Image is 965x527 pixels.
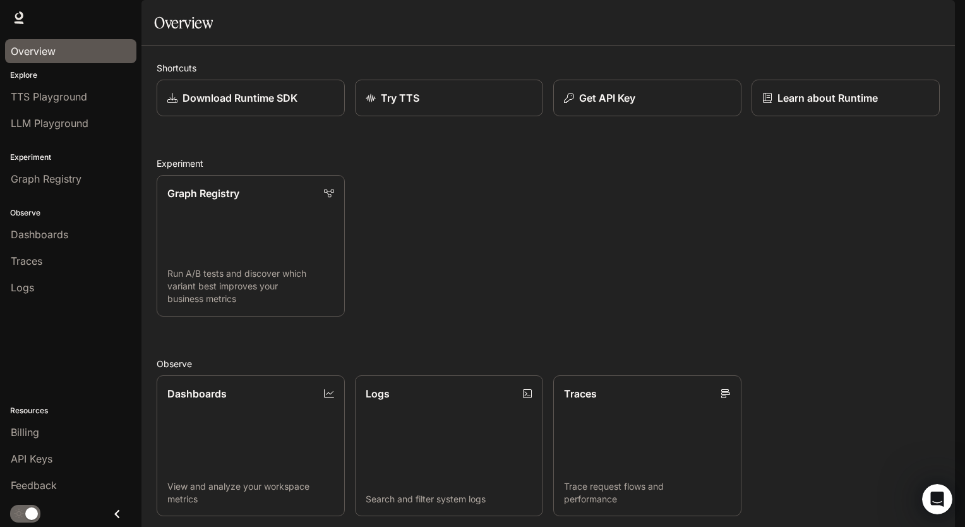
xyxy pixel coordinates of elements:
a: Graph RegistryRun A/B tests and discover which variant best improves your business metrics [157,175,345,317]
p: Search and filter system logs [366,493,532,506]
p: Graph Registry [167,186,239,201]
p: Traces [564,386,597,401]
button: Get API Key [553,80,741,116]
p: Trace request flows and performance [564,480,731,506]
p: Download Runtime SDK [183,90,297,106]
p: Run A/B tests and discover which variant best improves your business metrics [167,267,334,305]
iframe: Intercom live chat [922,484,952,514]
a: LogsSearch and filter system logs [355,375,543,517]
p: Learn about Runtime [777,90,878,106]
h2: Observe [157,357,940,370]
a: Learn about Runtime [752,80,940,116]
p: Try TTS [381,90,419,106]
a: Download Runtime SDK [157,80,345,116]
h2: Shortcuts [157,61,940,75]
p: Get API Key [579,90,635,106]
p: View and analyze your workspace metrics [167,480,334,506]
p: Dashboards [167,386,227,401]
h1: Overview [154,10,213,35]
p: Logs [366,386,390,401]
a: Try TTS [355,80,543,116]
a: DashboardsView and analyze your workspace metrics [157,375,345,517]
a: TracesTrace request flows and performance [553,375,741,517]
h2: Experiment [157,157,940,170]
